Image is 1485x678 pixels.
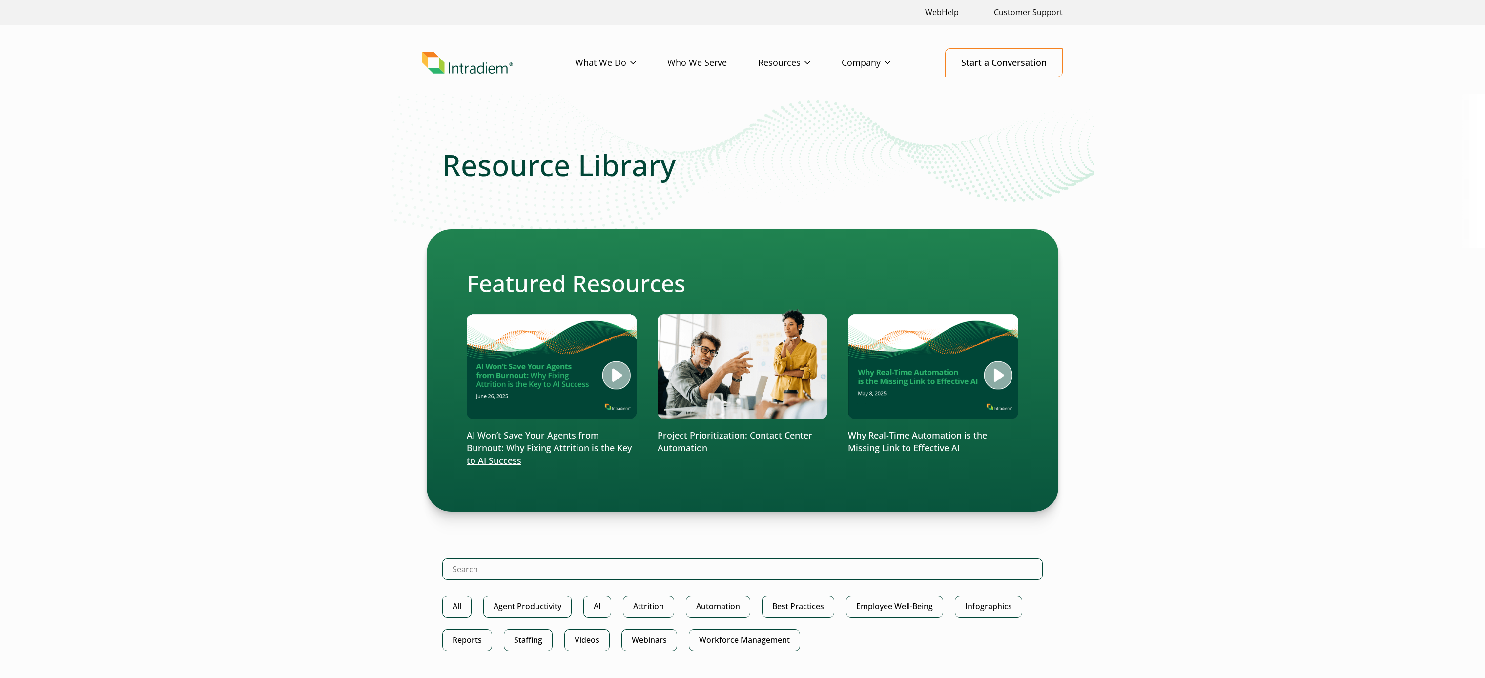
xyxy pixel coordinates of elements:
input: Search [442,558,1043,580]
a: Link to homepage of Intradiem [422,52,575,74]
a: Reports [442,629,492,651]
h2: Featured Resources [467,269,1018,298]
a: Webinars [621,629,677,651]
a: Resources [758,49,842,77]
p: Project Prioritization: Contact Center Automation [658,429,828,455]
a: Videos [564,629,610,651]
a: Attrition [623,596,674,618]
img: Intradiem [422,52,513,74]
a: Automation [686,596,750,618]
a: Infographics [955,596,1022,618]
a: Why Real-Time Automation is the Missing Link to Effective AI [848,309,1018,455]
a: What We Do [575,49,667,77]
a: Who We Serve [667,49,758,77]
a: Best Practices [762,596,834,618]
a: Customer Support [990,2,1067,23]
form: Search Intradiem [442,558,1043,596]
a: Link opens in a new window [921,2,963,23]
a: All [442,596,472,618]
a: Start a Conversation [945,48,1063,77]
p: AI Won’t Save Your Agents from Burnout: Why Fixing Attrition is the Key to AI Success [467,429,637,467]
p: Why Real-Time Automation is the Missing Link to Effective AI [848,429,1018,455]
a: Staffing [504,629,553,651]
a: Employee Well-Being [846,596,943,618]
a: AI Won’t Save Your Agents from Burnout: Why Fixing Attrition is the Key to AI Success [467,309,637,467]
a: Workforce Management [689,629,800,651]
a: AI [583,596,611,618]
a: Agent Productivity [483,596,572,618]
a: Company [842,49,922,77]
a: Project Prioritization: Contact Center Automation [658,309,828,455]
h1: Resource Library [442,147,1043,182]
